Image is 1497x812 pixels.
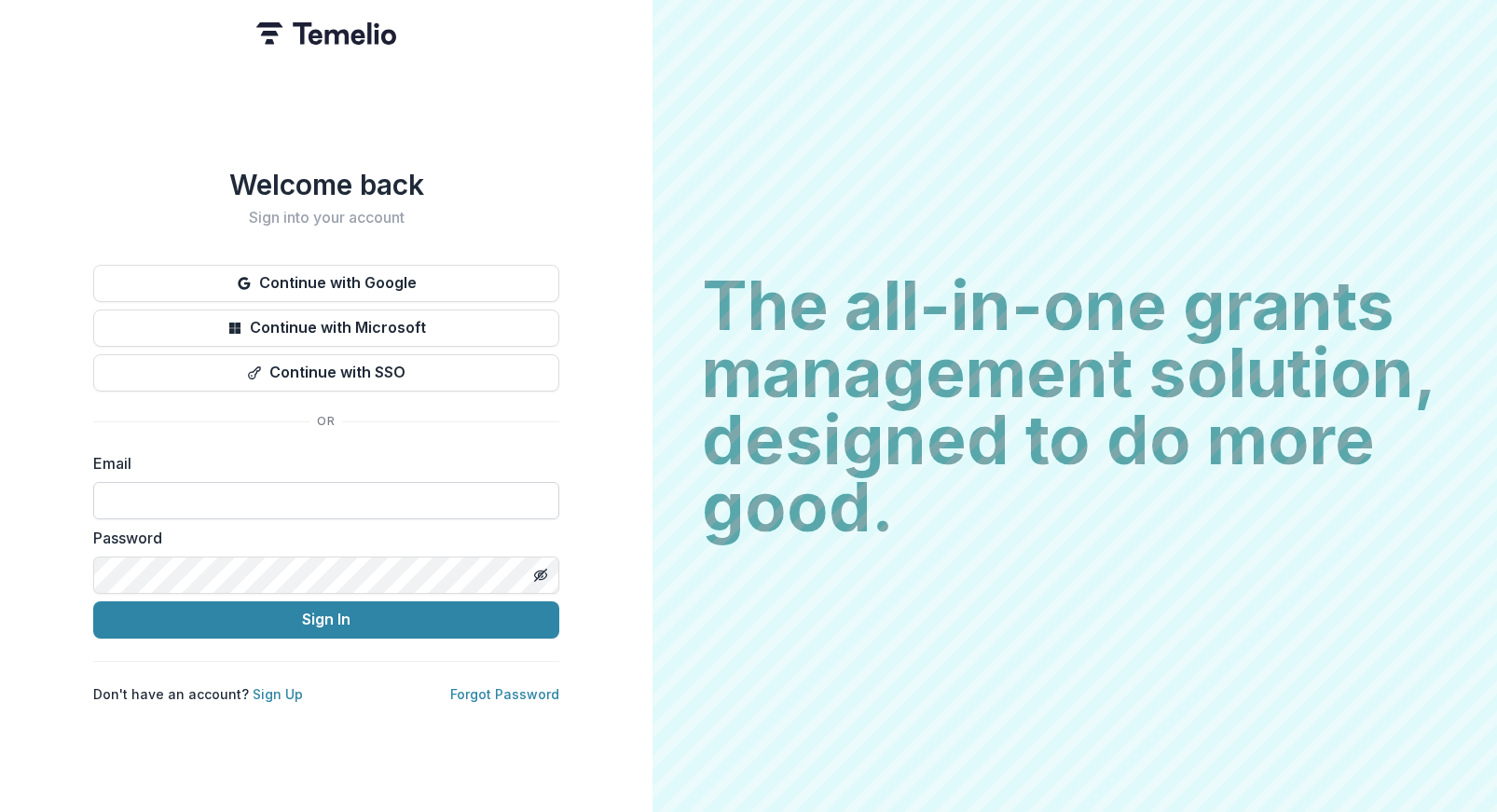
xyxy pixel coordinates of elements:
[93,265,559,302] button: Continue with Google
[450,686,559,702] a: Forgot Password
[93,354,559,392] button: Continue with SSO
[253,686,303,702] a: Sign Up
[93,452,548,475] label: Email
[93,168,559,201] h1: Welcome back
[526,560,556,590] button: Toggle password visibility
[93,527,548,549] label: Password
[93,601,559,639] button: Sign In
[93,310,559,347] button: Continue with Microsoft
[256,22,396,45] img: Temelio
[93,209,559,227] h2: Sign into your account
[93,684,303,704] p: Don't have an account?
